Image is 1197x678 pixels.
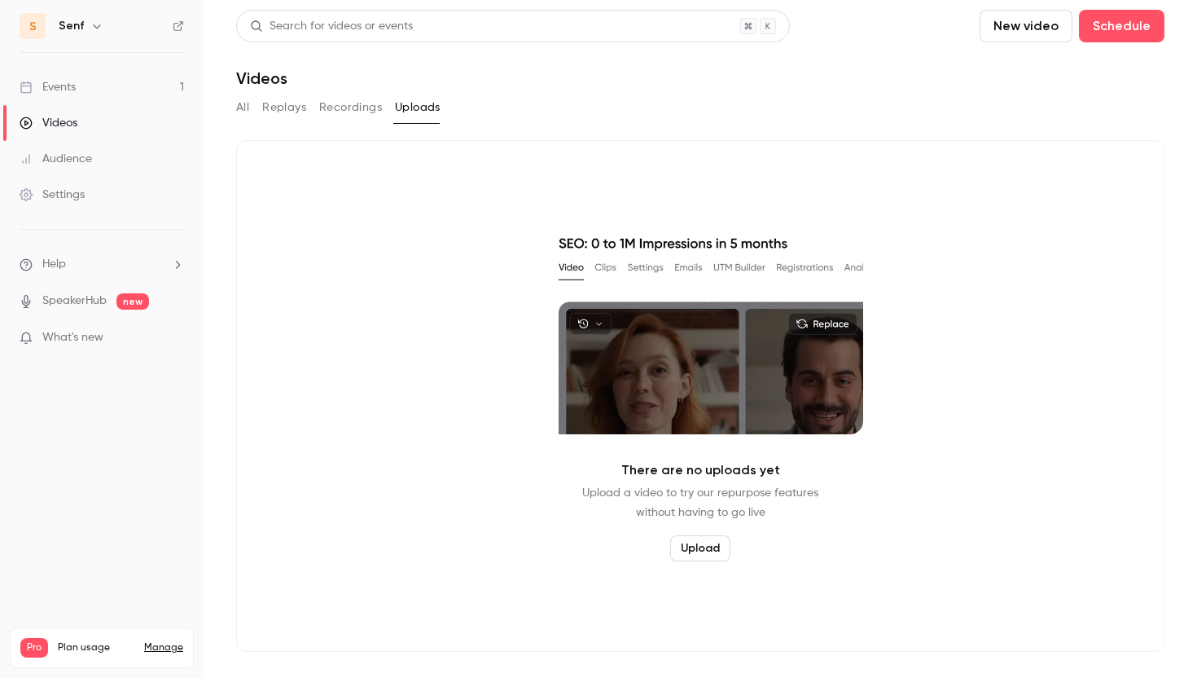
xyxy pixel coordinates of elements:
span: Help [42,256,66,273]
button: Recordings [319,95,382,121]
div: Audience [20,151,92,167]
button: All [236,95,249,121]
span: Pro [20,638,48,658]
span: Plan usage [58,641,134,654]
button: New video [980,10,1072,42]
section: Videos [236,10,1164,668]
button: Schedule [1079,10,1164,42]
a: SpeakerHub [42,293,107,310]
button: Replays [262,95,306,121]
h1: Videos [236,68,287,88]
a: Manage [144,641,183,654]
span: new [116,293,149,310]
span: What's new [42,329,103,346]
h6: Senf [59,18,84,34]
li: help-dropdown-opener [20,256,184,273]
div: Events [20,79,76,95]
p: Upload a video to try our repurpose features without having to go live [582,483,818,522]
span: S [29,18,37,35]
div: Videos [20,115,77,131]
div: Search for videos or events [250,18,413,35]
iframe: Noticeable Trigger [164,331,184,346]
p: There are no uploads yet [621,460,780,480]
div: Settings [20,187,85,203]
button: Uploads [395,95,441,121]
button: Upload [670,535,730,561]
